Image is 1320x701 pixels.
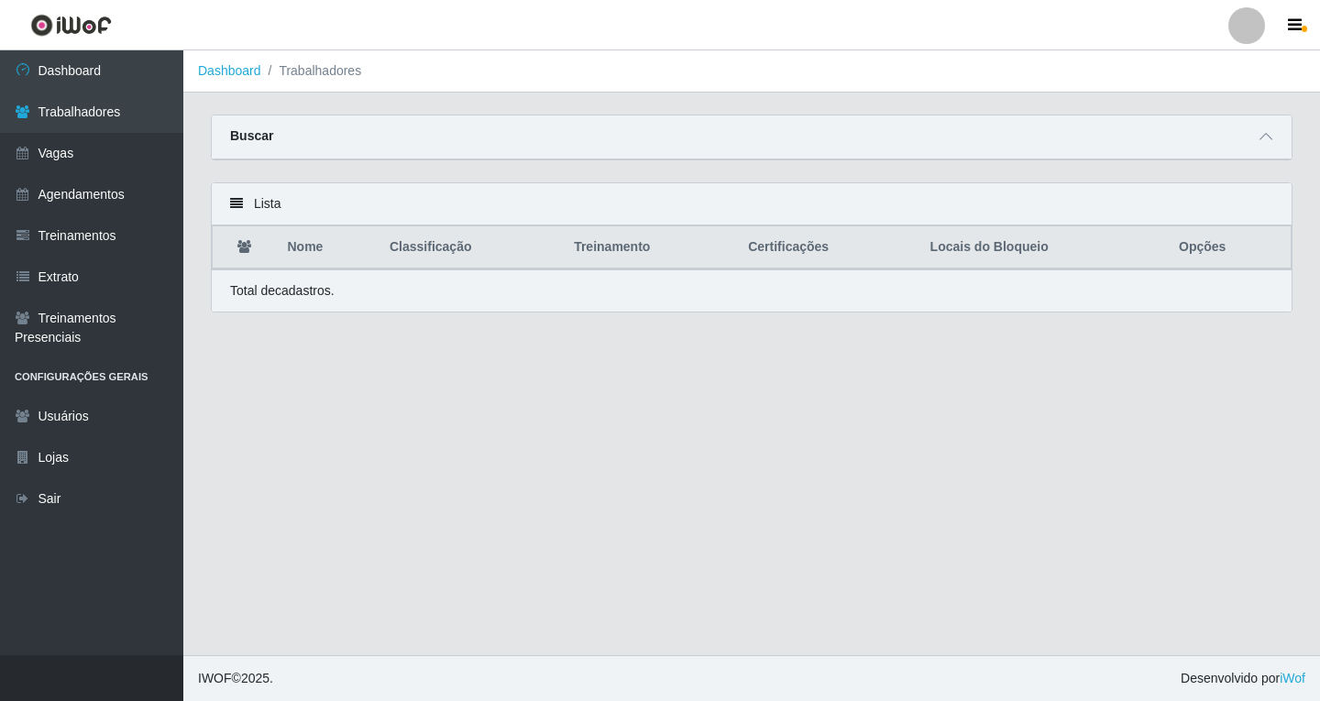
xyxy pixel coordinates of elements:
[198,669,273,688] span: © 2025 .
[563,226,737,269] th: Treinamento
[737,226,918,269] th: Certificações
[198,63,261,78] a: Dashboard
[1168,226,1292,269] th: Opções
[1280,671,1305,685] a: iWof
[230,281,335,301] p: Total de cadastros.
[198,671,232,685] span: IWOF
[277,226,379,269] th: Nome
[30,14,112,37] img: CoreUI Logo
[183,50,1320,93] nav: breadcrumb
[1181,669,1305,688] span: Desenvolvido por
[212,183,1292,225] div: Lista
[919,226,1168,269] th: Locais do Bloqueio
[261,61,362,81] li: Trabalhadores
[379,226,563,269] th: Classificação
[230,128,273,143] strong: Buscar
